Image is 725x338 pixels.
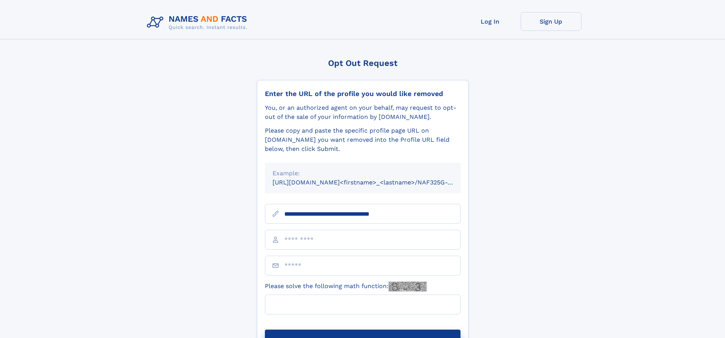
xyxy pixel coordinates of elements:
div: You, or an authorized agent on your behalf, may request to opt-out of the sale of your informatio... [265,103,460,122]
div: Enter the URL of the profile you would like removed [265,90,460,98]
div: Opt Out Request [257,58,468,68]
a: Log In [460,12,521,31]
label: Please solve the following math function: [265,282,427,292]
small: [URL][DOMAIN_NAME]<firstname>_<lastname>/NAF325G-xxxxxxxx [272,179,475,186]
div: Example: [272,169,453,178]
img: Logo Names and Facts [144,12,253,33]
a: Sign Up [521,12,582,31]
div: Please copy and paste the specific profile page URL on [DOMAIN_NAME] you want removed into the Pr... [265,126,460,154]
